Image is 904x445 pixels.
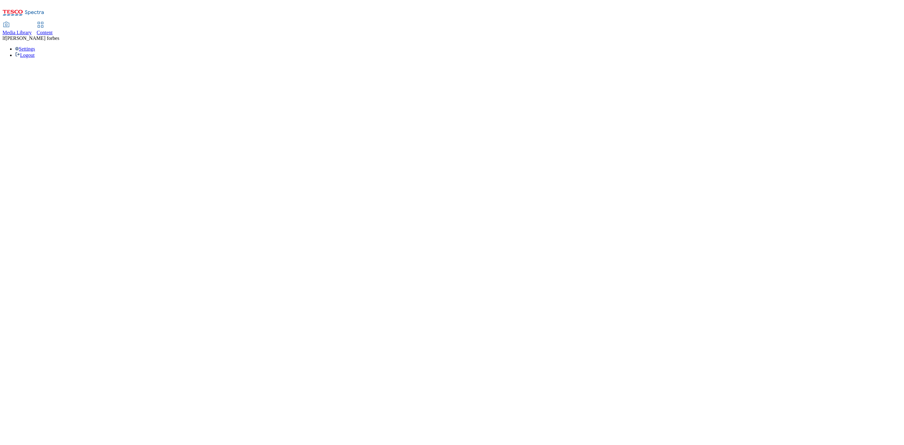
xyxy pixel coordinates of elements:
span: [PERSON_NAME] forbes [6,35,59,41]
a: Media Library [3,22,32,35]
a: Content [37,22,53,35]
span: lf [3,35,6,41]
a: Settings [15,46,35,52]
a: Logout [15,52,35,58]
span: Media Library [3,30,32,35]
span: Content [37,30,53,35]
